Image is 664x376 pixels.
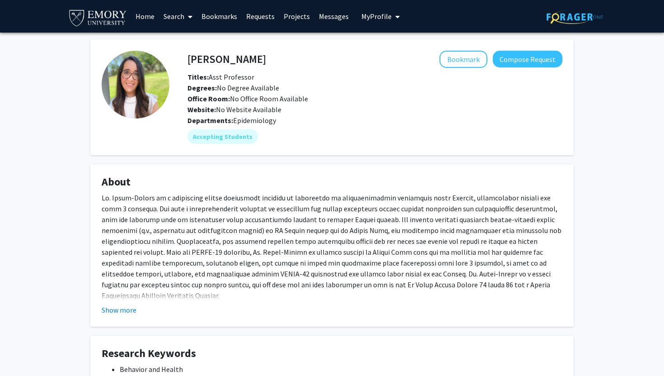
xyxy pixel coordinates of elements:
span: No Website Available [187,105,281,114]
span: Asst Professor [187,72,254,81]
h4: Research Keywords [102,347,562,360]
h4: [PERSON_NAME] [187,51,266,67]
a: Projects [279,0,314,32]
b: Titles: [187,72,209,81]
img: Profile Picture [102,51,169,119]
button: Add Andrea Lopez-Cepero to Bookmarks [440,51,487,68]
a: Search [159,0,197,32]
a: Bookmarks [197,0,242,32]
iframe: Chat [7,335,38,369]
button: Show more [102,305,136,315]
span: No Office Room Available [187,94,308,103]
div: Lo. Ipsum-Dolors am c adipiscing elitse doeiusmodt incididu ut laboreetdo ma aliquaenimadmin veni... [102,192,562,319]
button: Compose Request to Andrea Lopez-Cepero [493,51,562,67]
h4: About [102,176,562,189]
img: Emory University Logo [68,7,128,28]
mat-chip: Accepting Students [187,129,258,144]
span: No Degree Available [187,83,279,92]
a: Requests [242,0,279,32]
b: Website: [187,105,216,114]
b: Office Room: [187,94,230,103]
a: Home [131,0,159,32]
a: Messages [314,0,353,32]
span: Epidemiology [233,116,276,125]
li: Behavior and Health [120,364,562,375]
img: ForagerOne Logo [547,10,603,24]
span: My Profile [361,12,392,21]
b: Degrees: [187,83,217,92]
b: Departments: [187,116,233,125]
